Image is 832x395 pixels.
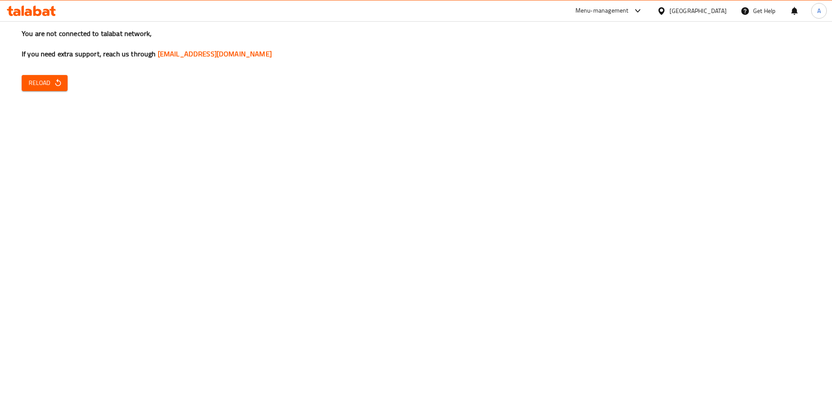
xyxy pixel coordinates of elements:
span: Reload [29,78,61,88]
button: Reload [22,75,68,91]
h3: You are not connected to talabat network, If you need extra support, reach us through [22,29,810,59]
div: [GEOGRAPHIC_DATA] [669,6,727,16]
a: [EMAIL_ADDRESS][DOMAIN_NAME] [158,47,272,60]
span: A [817,6,821,16]
div: Menu-management [575,6,629,16]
